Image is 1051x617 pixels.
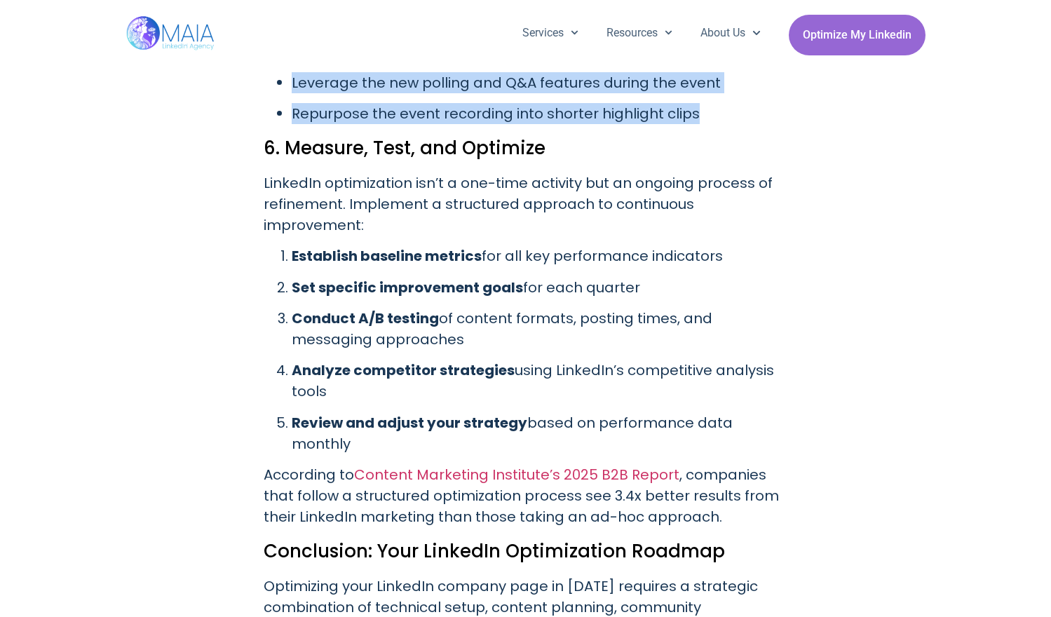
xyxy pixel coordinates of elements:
[264,538,788,564] h2: Conclusion: Your LinkedIn Optimization Roadmap
[264,135,788,161] h2: 6. Measure, Test, and Optimize
[264,172,788,236] p: LinkedIn optimization isn’t a one-time activity but an ongoing process of refinement. Implement a...
[292,277,788,298] p: for each quarter
[292,413,527,433] strong: Review and adjust your strategy
[354,465,679,484] a: Content Marketing Institute’s 2025 B2B Report
[292,103,788,124] p: Repurpose the event recording into shorter highlight clips
[292,308,439,328] strong: Conduct A/B testing
[292,360,515,380] strong: Analyze competitor strategies
[292,308,788,350] p: of content formats, posting times, and messaging approaches
[292,412,788,454] p: based on performance data monthly
[292,246,482,266] strong: Establish baseline metrics
[292,245,788,266] p: for all key performance indicators
[508,15,775,51] nav: Menu
[686,15,774,51] a: About Us
[789,15,925,55] a: Optimize My Linkedin
[803,22,911,48] span: Optimize My Linkedin
[292,278,523,297] strong: Set specific improvement goals
[292,72,788,93] p: Leverage the new polling and Q&A features during the event
[508,15,592,51] a: Services
[592,15,686,51] a: Resources
[264,464,788,527] p: According to , companies that follow a structured optimization process see 3.4x better results fr...
[292,360,788,402] p: using LinkedIn’s competitive analysis tools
